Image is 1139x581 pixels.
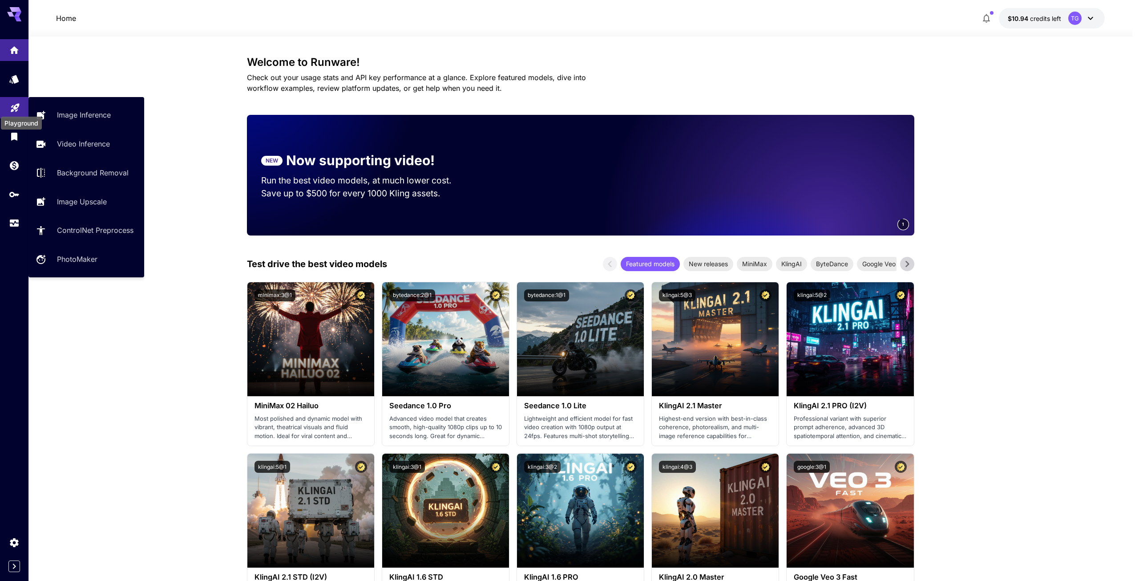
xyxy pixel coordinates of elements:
div: Settings [9,537,20,548]
div: Home [9,42,20,53]
span: KlingAI [776,259,807,268]
img: alt [247,282,374,396]
span: New releases [683,259,733,268]
div: Playground [1,117,42,130]
div: TG [1068,12,1082,25]
h3: MiniMax 02 Hailuo [254,402,367,410]
img: alt [787,282,913,396]
div: Playground [10,100,20,111]
span: credits left [1030,15,1061,22]
button: $10.93627 [999,8,1105,28]
h3: KlingAI 2.1 PRO (I2V) [794,402,906,410]
button: Certified Model – Vetted for best performance and includes a commercial license. [490,289,502,301]
button: bytedance:2@1 [389,289,435,301]
button: Certified Model – Vetted for best performance and includes a commercial license. [355,461,367,473]
p: Professional variant with superior prompt adherence, advanced 3D spatiotemporal attention, and ci... [794,414,906,441]
button: bytedance:1@1 [524,289,569,301]
button: Certified Model – Vetted for best performance and includes a commercial license. [759,461,771,473]
button: Certified Model – Vetted for best performance and includes a commercial license. [625,289,637,301]
button: klingai:4@3 [659,461,696,473]
button: Certified Model – Vetted for best performance and includes a commercial license. [490,461,502,473]
button: minimax:3@1 [254,289,295,301]
div: API Keys [9,189,20,200]
img: alt [652,282,779,396]
h3: Welcome to Runware! [247,56,914,69]
button: klingai:5@2 [794,289,830,301]
span: Featured models [621,259,680,268]
button: Expand sidebar [8,561,20,572]
p: Highest-end version with best-in-class coherence, photorealism, and multi-image reference capabil... [659,414,771,441]
img: alt [517,282,644,396]
span: 1 [902,221,905,228]
p: Most polished and dynamic model with vibrant, theatrical visuals and fluid motion. Ideal for vira... [254,414,367,441]
button: Certified Model – Vetted for best performance and includes a commercial license. [355,289,367,301]
div: Usage [9,218,20,229]
button: Certified Model – Vetted for best performance and includes a commercial license. [895,461,907,473]
p: Image Upscale [57,196,107,207]
button: Certified Model – Vetted for best performance and includes a commercial license. [625,461,637,473]
span: ByteDance [811,259,853,268]
p: Now supporting video! [286,150,435,171]
button: Certified Model – Vetted for best performance and includes a commercial license. [759,289,771,301]
span: MiniMax [737,259,772,268]
div: Wallet [9,160,20,171]
a: ControlNet Preprocess [28,219,144,241]
button: klingai:5@3 [659,289,695,301]
div: Models [9,73,20,85]
h3: KlingAI 2.1 Master [659,402,771,410]
span: Google Veo [857,259,901,268]
p: ControlNet Preprocess [57,225,133,236]
a: Image Inference [28,104,144,126]
button: klingai:5@1 [254,461,290,473]
img: alt [382,454,509,568]
a: Video Inference [28,133,144,155]
img: alt [517,454,644,568]
p: Advanced video model that creates smooth, high-quality 1080p clips up to 10 seconds long. Great f... [389,414,502,441]
h3: Seedance 1.0 Lite [524,402,637,410]
img: alt [787,454,913,568]
button: Certified Model – Vetted for best performance and includes a commercial license. [895,289,907,301]
button: klingai:3@1 [389,461,425,473]
p: Home [56,13,76,24]
button: klingai:3@2 [524,461,561,473]
h3: Seedance 1.0 Pro [389,402,502,410]
span: $10.94 [1008,15,1030,22]
p: PhotoMaker [57,254,97,264]
img: alt [382,282,509,396]
div: $10.93627 [1008,14,1061,23]
span: Check out your usage stats and API key performance at a glance. Explore featured models, dive int... [247,73,586,93]
a: Background Removal [28,162,144,184]
p: Video Inference [57,138,110,149]
a: PhotoMaker [28,248,144,270]
button: google:3@1 [794,461,830,473]
div: Library [9,131,20,142]
p: Lightweight and efficient model for fast video creation with 1080p output at 24fps. Features mult... [524,414,637,441]
nav: breadcrumb [56,13,76,24]
p: Test drive the best video models [247,257,387,271]
p: Run the best video models, at much lower cost. [261,174,469,187]
a: Image Upscale [28,191,144,212]
img: alt [247,454,374,568]
p: Image Inference [57,110,111,120]
p: Background Removal [57,167,129,178]
p: Save up to $500 for every 1000 Kling assets. [261,187,469,200]
p: NEW [266,157,278,165]
img: alt [652,454,779,568]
